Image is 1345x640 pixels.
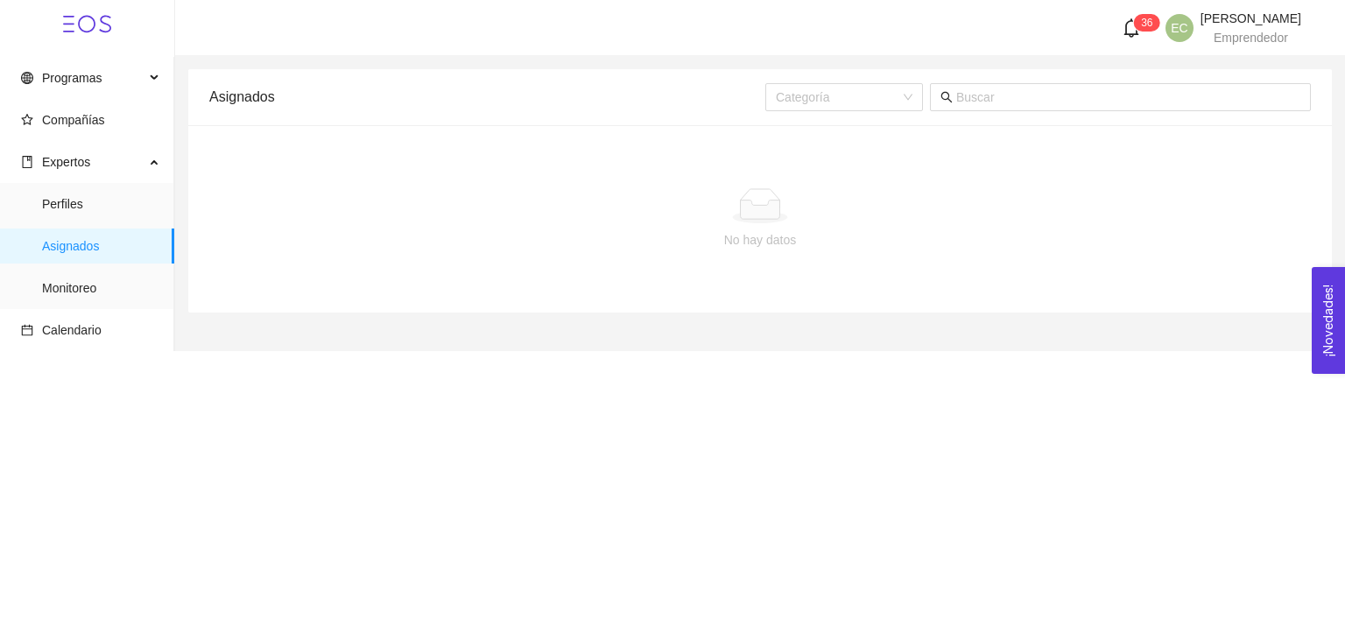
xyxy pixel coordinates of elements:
input: Buscar [956,88,1300,107]
span: calendar [21,324,33,336]
sup: 36 [1134,14,1159,32]
span: Programas [42,71,102,85]
span: Perfiles [42,186,160,222]
span: EC [1171,14,1187,42]
span: bell [1122,18,1141,38]
span: Expertos [42,155,90,169]
span: search [940,91,953,103]
div: No hay datos [223,230,1297,250]
span: Asignados [42,229,160,264]
span: Monitoreo [42,271,160,306]
span: [PERSON_NAME] [1201,11,1301,25]
button: Open Feedback Widget [1312,267,1345,374]
span: book [21,156,33,168]
span: 3 [1141,17,1147,29]
span: Emprendedor [1214,31,1288,45]
span: global [21,72,33,84]
span: Calendario [42,323,102,337]
div: Asignados [209,72,765,122]
span: 6 [1147,17,1153,29]
span: Compañías [42,113,105,127]
span: star [21,114,33,126]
